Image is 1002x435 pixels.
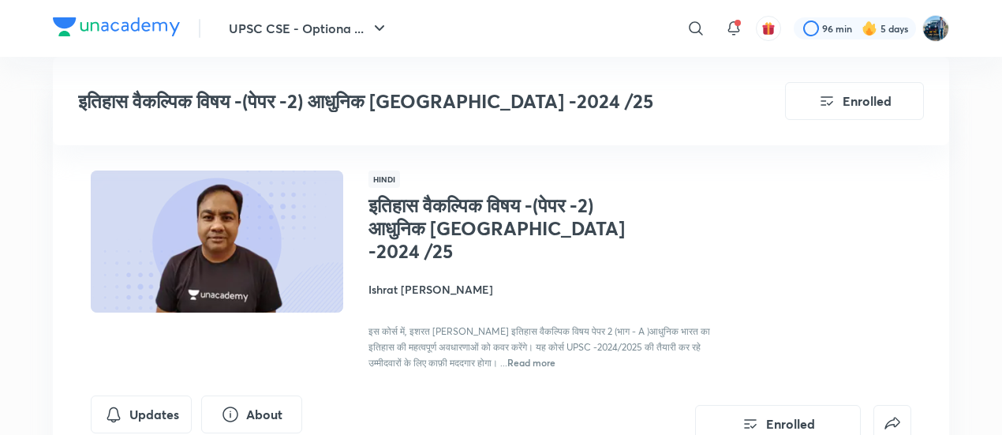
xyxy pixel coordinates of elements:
[78,90,696,113] h3: इतिहास वैकल्पिक विषय -(पेपर -2) आधुनिक [GEOGRAPHIC_DATA] -2024 /25
[368,194,626,262] h1: इतिहास वैकल्पिक विषय -(पेपर -2) आधुनिक [GEOGRAPHIC_DATA] -2024 /25
[88,169,346,314] img: Thumbnail
[368,281,722,298] h4: Ishrat [PERSON_NAME]
[785,82,924,120] button: Enrolled
[761,21,776,36] img: avatar
[507,356,555,369] span: Read more
[368,171,400,188] span: Hindi
[219,13,398,44] button: UPSC CSE - Optiona ...
[91,396,192,433] button: Updates
[53,17,180,36] img: Company Logo
[201,396,302,433] button: About
[756,16,781,41] button: avatar
[922,15,949,42] img: I A S babu
[368,325,710,369] span: इस कोर्स में, इशरत [PERSON_NAME] इतिहास वैकल्पिक विषय पेपर 2 (भाग - A )आधुनिक भारत का इतिहास की म...
[53,17,180,40] a: Company Logo
[862,21,877,36] img: streak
